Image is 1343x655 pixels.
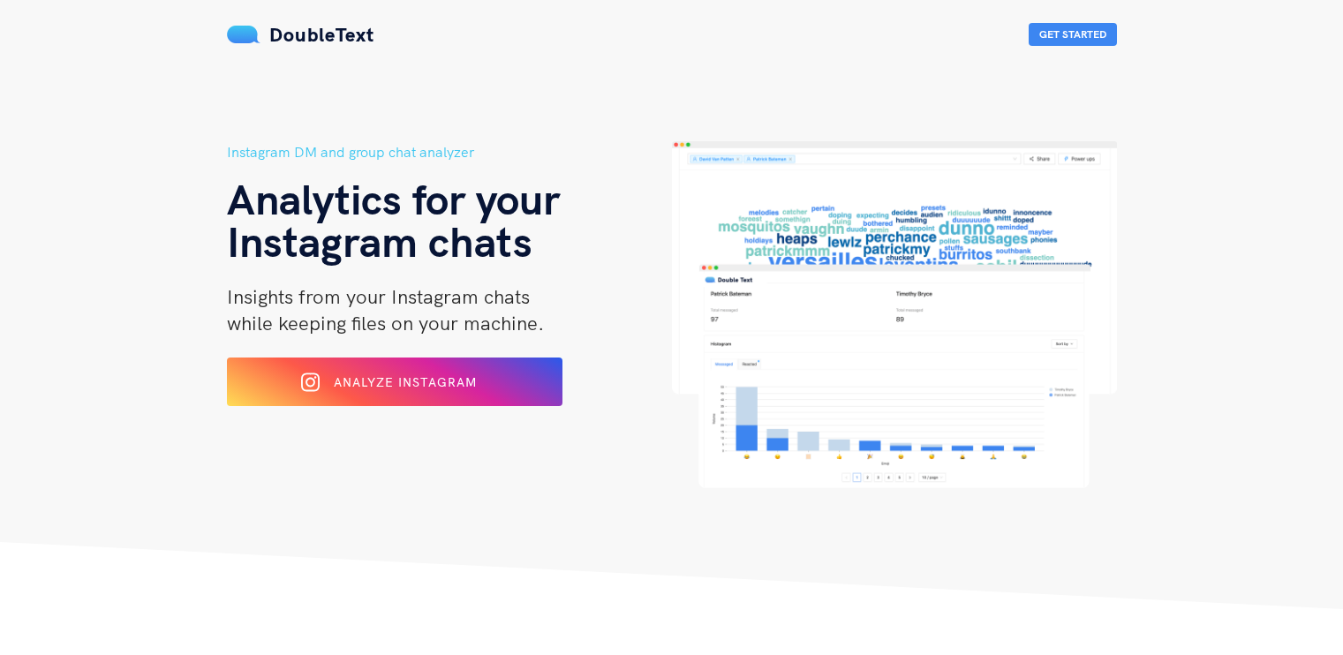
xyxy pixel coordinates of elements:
a: Analyze Instagram [227,380,562,396]
img: hero [672,141,1117,488]
span: DoubleText [269,22,374,47]
span: while keeping files on your machine. [227,311,544,335]
span: Analyze Instagram [334,374,477,390]
h5: Instagram DM and group chat analyzer [227,141,672,163]
button: Get Started [1029,23,1117,46]
span: Instagram chats [227,215,532,267]
span: Analytics for your [227,172,560,225]
img: mS3x8y1f88AAAAABJRU5ErkJggg== [227,26,260,43]
a: DoubleText [227,22,374,47]
button: Analyze Instagram [227,358,562,406]
span: Insights from your Instagram chats [227,284,530,309]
